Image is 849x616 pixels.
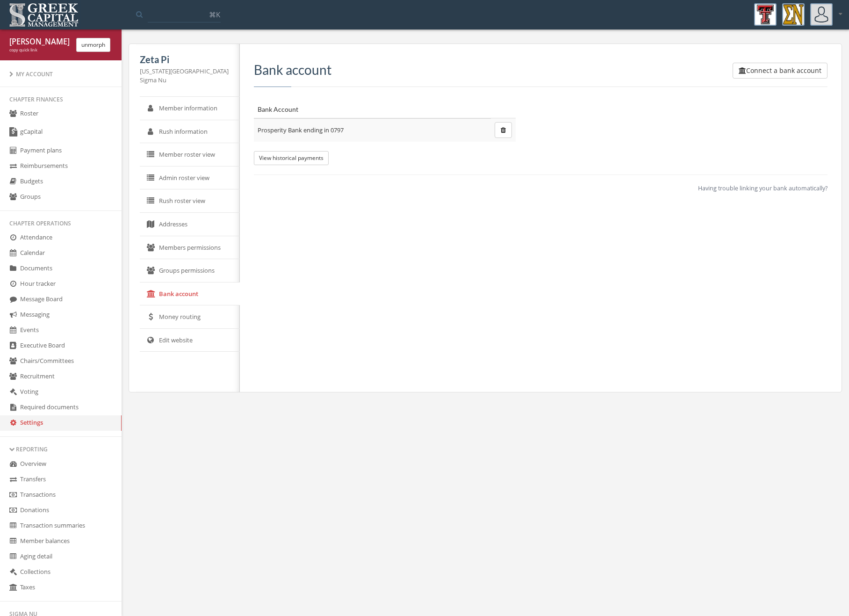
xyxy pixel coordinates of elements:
[140,213,240,236] a: Addresses
[140,120,240,144] a: Rush information
[140,167,240,190] a: Admin roster view
[209,10,220,19] span: ⌘K
[140,67,229,84] div: [US_STATE][GEOGRAPHIC_DATA] Sigma Nu
[140,54,229,65] h5: Zeta Pi
[9,47,69,53] div: copy quick link
[254,118,467,142] td: Prosperity Bank ending in 0797
[140,236,240,260] a: Members permissions
[140,305,240,329] a: Money routing
[9,70,112,78] div: My Account
[140,97,240,120] a: Member information
[140,189,240,213] a: Rush roster view
[254,63,827,77] h3: Bank account
[9,445,112,453] div: Reporting
[140,283,240,306] a: Bank account
[140,143,240,167] a: Member roster view
[258,105,463,114] div: Bank Account
[733,63,827,79] button: Connect a bank account
[140,259,240,283] a: Groups permissions
[140,329,240,352] a: Edit website
[9,36,69,47] div: [PERSON_NAME] [PERSON_NAME]
[698,184,827,193] span: Having trouble linking your bank automatically?
[76,38,110,52] button: unmorph
[254,151,329,165] button: View historical payments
